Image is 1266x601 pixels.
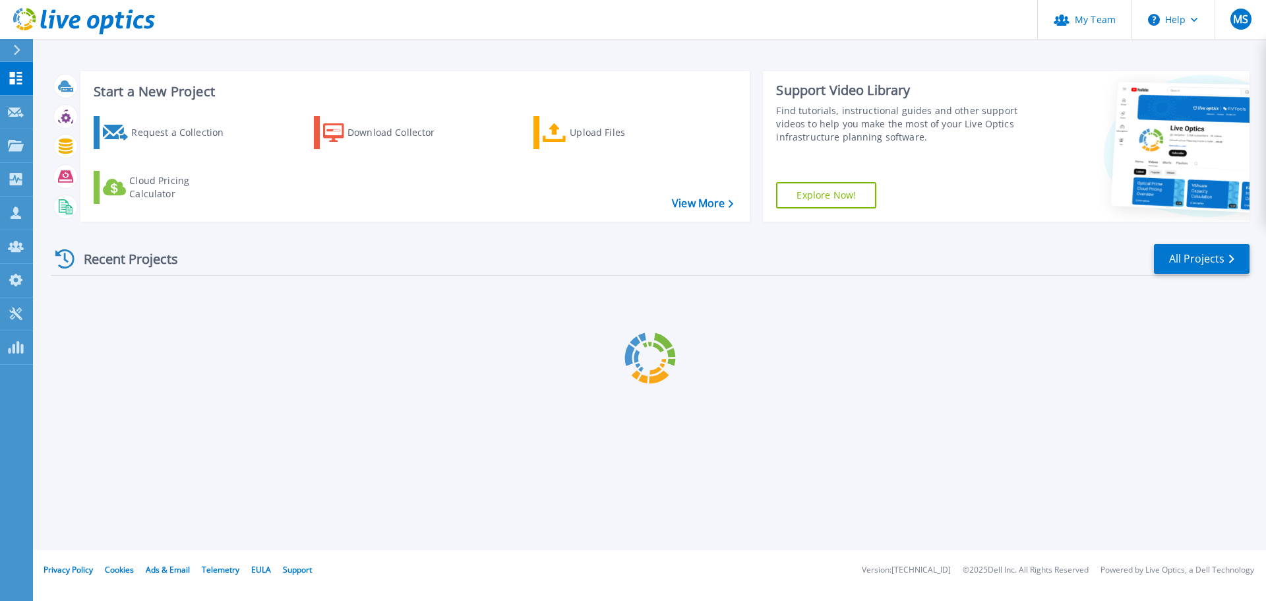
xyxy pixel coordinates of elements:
div: Request a Collection [131,119,237,146]
a: Privacy Policy [44,564,93,575]
div: Cloud Pricing Calculator [129,174,235,201]
h3: Start a New Project [94,84,733,99]
a: Upload Files [533,116,680,149]
span: MS [1233,14,1248,24]
a: Request a Collection [94,116,241,149]
div: Find tutorials, instructional guides and other support videos to help you make the most of your L... [776,104,1024,144]
a: View More [672,197,733,210]
div: Download Collector [347,119,453,146]
a: Telemetry [202,564,239,575]
a: Ads & Email [146,564,190,575]
li: Version: [TECHNICAL_ID] [862,566,951,575]
a: Download Collector [314,116,461,149]
a: Support [283,564,312,575]
a: All Projects [1154,244,1250,274]
li: © 2025 Dell Inc. All Rights Reserved [963,566,1089,575]
div: Support Video Library [776,82,1024,99]
a: Explore Now! [776,182,876,208]
a: EULA [251,564,271,575]
li: Powered by Live Optics, a Dell Technology [1100,566,1254,575]
a: Cloud Pricing Calculator [94,171,241,204]
div: Upload Files [570,119,675,146]
a: Cookies [105,564,134,575]
div: Recent Projects [51,243,196,275]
